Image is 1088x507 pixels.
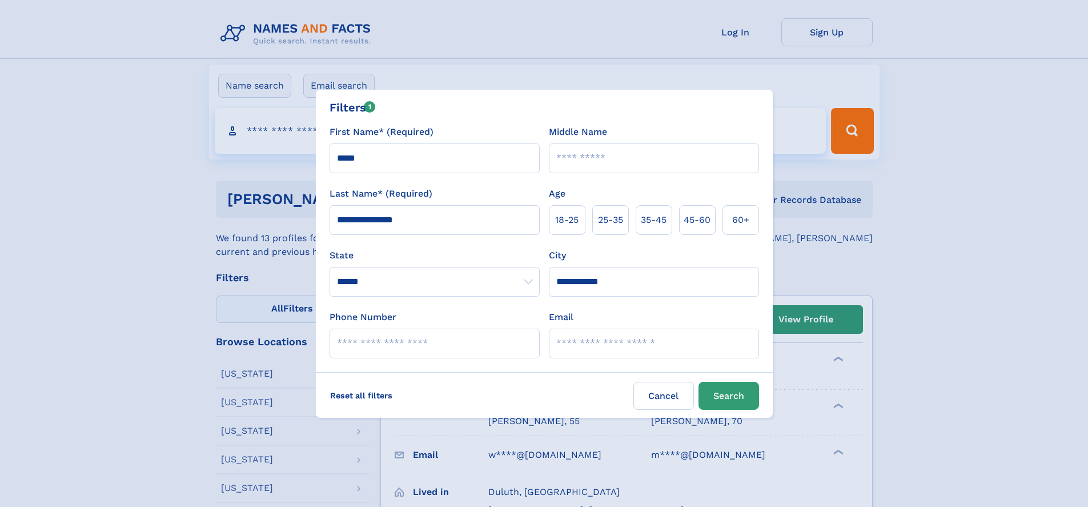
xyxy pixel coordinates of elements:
[732,213,749,227] span: 60+
[330,249,540,262] label: State
[641,213,667,227] span: 35‑45
[549,249,566,262] label: City
[598,213,623,227] span: 25‑35
[555,213,579,227] span: 18‑25
[330,125,433,139] label: First Name* (Required)
[330,99,376,116] div: Filters
[549,310,573,324] label: Email
[633,382,694,410] label: Cancel
[549,187,565,201] label: Age
[698,382,759,410] button: Search
[549,125,607,139] label: Middle Name
[684,213,710,227] span: 45‑60
[330,310,396,324] label: Phone Number
[323,382,400,409] label: Reset all filters
[330,187,432,201] label: Last Name* (Required)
